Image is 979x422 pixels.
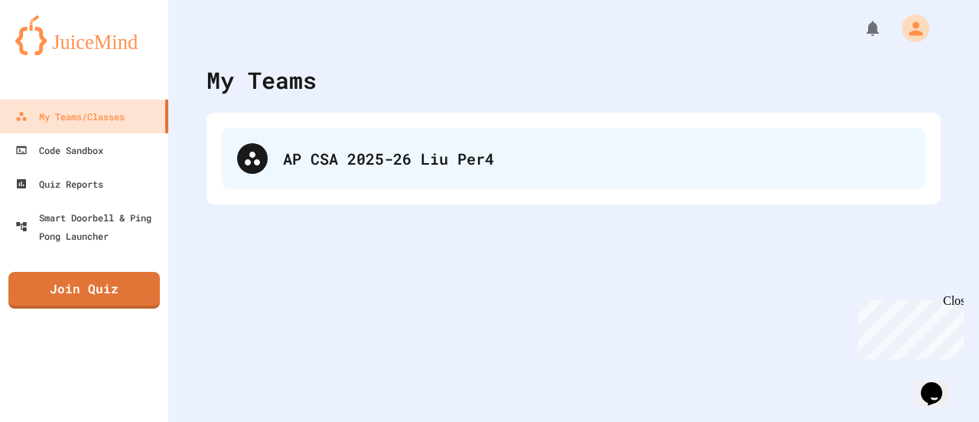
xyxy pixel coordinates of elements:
div: My Account [886,11,933,46]
iframe: chat widget [852,294,964,359]
img: logo-orange.svg [15,15,153,55]
iframe: chat widget [915,361,964,407]
div: My Teams [207,63,317,97]
div: My Teams/Classes [15,107,125,126]
div: Smart Doorbell & Ping Pong Launcher [15,208,162,245]
div: Quiz Reports [15,175,103,193]
div: Code Sandbox [15,141,103,159]
div: AP CSA 2025-26 Liu Per4 [283,147,910,170]
div: AP CSA 2025-26 Liu Per4 [222,128,925,189]
div: My Notifications [835,15,886,41]
a: Join Quiz [8,272,160,309]
div: Chat with us now!Close [6,6,106,97]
